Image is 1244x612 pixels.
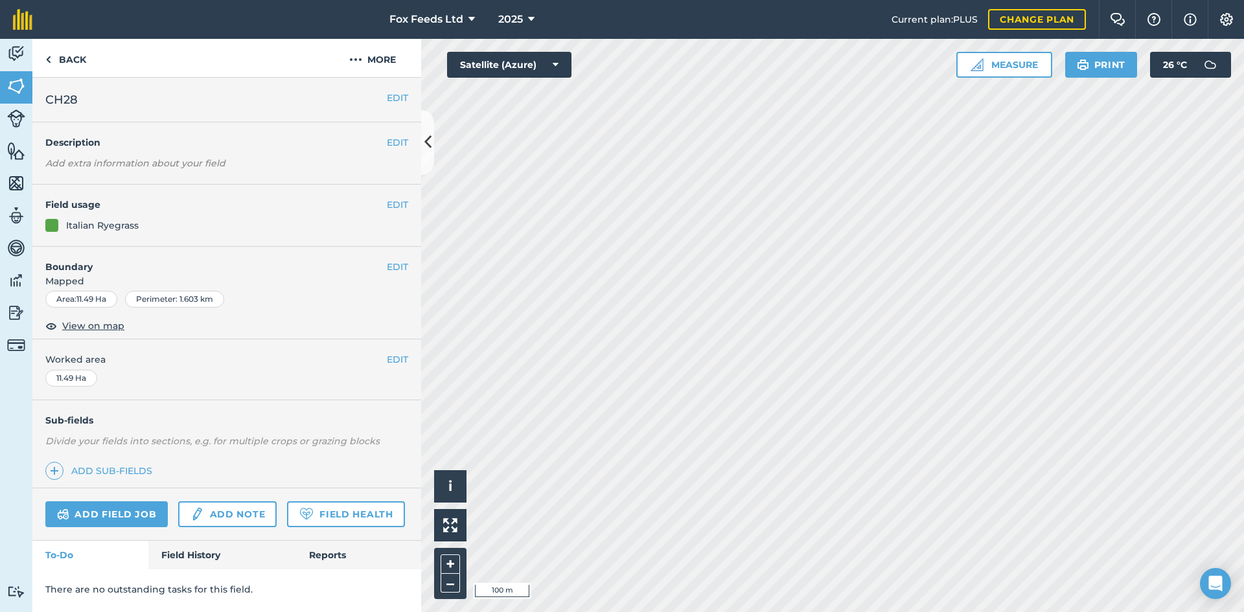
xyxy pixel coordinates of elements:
div: Italian Ryegrass [66,218,139,232]
button: EDIT [387,260,408,274]
span: Current plan : PLUS [892,12,978,27]
img: A cog icon [1219,13,1234,26]
img: svg+xml;base64,PD94bWwgdmVyc2lvbj0iMS4wIiBlbmNvZGluZz0idXRmLTgiPz4KPCEtLSBHZW5lcmF0b3I6IEFkb2JlIE... [7,44,25,63]
div: 11.49 Ha [45,370,97,387]
a: Add sub-fields [45,462,157,480]
h4: Description [45,135,408,150]
button: More [324,39,421,77]
img: Ruler icon [971,58,984,71]
p: There are no outstanding tasks for this field. [45,582,408,596]
a: Change plan [988,9,1086,30]
span: 26 ° C [1163,52,1187,78]
img: Two speech bubbles overlapping with the left bubble in the forefront [1110,13,1125,26]
img: svg+xml;base64,PHN2ZyB4bWxucz0iaHR0cDovL3d3dy53My5vcmcvMjAwMC9zdmciIHdpZHRoPSIxNyIgaGVpZ2h0PSIxNy... [1184,12,1197,27]
button: EDIT [387,198,408,212]
img: svg+xml;base64,PHN2ZyB4bWxucz0iaHR0cDovL3d3dy53My5vcmcvMjAwMC9zdmciIHdpZHRoPSI1NiIgaGVpZ2h0PSI2MC... [7,141,25,161]
a: Back [32,39,99,77]
img: svg+xml;base64,PD94bWwgdmVyc2lvbj0iMS4wIiBlbmNvZGluZz0idXRmLTgiPz4KPCEtLSBHZW5lcmF0b3I6IEFkb2JlIE... [57,506,69,522]
button: i [434,470,466,503]
span: CH28 [45,91,78,109]
img: svg+xml;base64,PHN2ZyB4bWxucz0iaHR0cDovL3d3dy53My5vcmcvMjAwMC9zdmciIHdpZHRoPSIyMCIgaGVpZ2h0PSIyNC... [349,52,362,67]
img: svg+xml;base64,PD94bWwgdmVyc2lvbj0iMS4wIiBlbmNvZGluZz0idXRmLTgiPz4KPCEtLSBHZW5lcmF0b3I6IEFkb2JlIE... [7,336,25,354]
img: svg+xml;base64,PD94bWwgdmVyc2lvbj0iMS4wIiBlbmNvZGluZz0idXRmLTgiPz4KPCEtLSBHZW5lcmF0b3I6IEFkb2JlIE... [7,303,25,323]
a: Add note [178,501,277,527]
img: svg+xml;base64,PD94bWwgdmVyc2lvbj0iMS4wIiBlbmNvZGluZz0idXRmLTgiPz4KPCEtLSBHZW5lcmF0b3I6IEFkb2JlIE... [1197,52,1223,78]
img: svg+xml;base64,PD94bWwgdmVyc2lvbj0iMS4wIiBlbmNvZGluZz0idXRmLTgiPz4KPCEtLSBHZW5lcmF0b3I6IEFkb2JlIE... [7,585,25,598]
button: 26 °C [1150,52,1231,78]
img: svg+xml;base64,PD94bWwgdmVyc2lvbj0iMS4wIiBlbmNvZGluZz0idXRmLTgiPz4KPCEtLSBHZW5lcmF0b3I6IEFkb2JlIE... [7,271,25,290]
a: Reports [296,541,421,569]
h4: Boundary [32,247,387,274]
img: svg+xml;base64,PD94bWwgdmVyc2lvbj0iMS4wIiBlbmNvZGluZz0idXRmLTgiPz4KPCEtLSBHZW5lcmF0b3I6IEFkb2JlIE... [7,206,25,225]
span: i [448,478,452,494]
button: EDIT [387,135,408,150]
span: 2025 [498,12,523,27]
h4: Field usage [45,198,387,212]
button: EDIT [387,352,408,367]
em: Add extra information about your field [45,157,225,169]
button: + [441,554,460,574]
span: Worked area [45,352,408,367]
button: Satellite (Azure) [447,52,571,78]
a: Add field job [45,501,168,527]
button: Print [1065,52,1138,78]
a: Field Health [287,501,404,527]
div: Open Intercom Messenger [1200,568,1231,599]
button: – [441,574,460,593]
em: Divide your fields into sections, e.g. for multiple crops or grazing blocks [45,435,380,447]
button: Measure [956,52,1052,78]
button: View on map [45,318,124,334]
img: svg+xml;base64,PHN2ZyB4bWxucz0iaHR0cDovL3d3dy53My5vcmcvMjAwMC9zdmciIHdpZHRoPSIxOSIgaGVpZ2h0PSIyNC... [1077,57,1089,73]
img: svg+xml;base64,PD94bWwgdmVyc2lvbj0iMS4wIiBlbmNvZGluZz0idXRmLTgiPz4KPCEtLSBHZW5lcmF0b3I6IEFkb2JlIE... [7,238,25,258]
a: To-Do [32,541,148,569]
img: svg+xml;base64,PHN2ZyB4bWxucz0iaHR0cDovL3d3dy53My5vcmcvMjAwMC9zdmciIHdpZHRoPSIxNCIgaGVpZ2h0PSIyNC... [50,463,59,479]
img: svg+xml;base64,PD94bWwgdmVyc2lvbj0iMS4wIiBlbmNvZGluZz0idXRmLTgiPz4KPCEtLSBHZW5lcmF0b3I6IEFkb2JlIE... [7,109,25,128]
img: fieldmargin Logo [13,9,32,30]
img: svg+xml;base64,PHN2ZyB4bWxucz0iaHR0cDovL3d3dy53My5vcmcvMjAwMC9zdmciIHdpZHRoPSIxOCIgaGVpZ2h0PSIyNC... [45,318,57,334]
a: Field History [148,541,295,569]
img: svg+xml;base64,PHN2ZyB4bWxucz0iaHR0cDovL3d3dy53My5vcmcvMjAwMC9zdmciIHdpZHRoPSI5IiBoZWlnaHQ9IjI0Ii... [45,52,51,67]
h4: Sub-fields [32,413,421,427]
img: svg+xml;base64,PHN2ZyB4bWxucz0iaHR0cDovL3d3dy53My5vcmcvMjAwMC9zdmciIHdpZHRoPSI1NiIgaGVpZ2h0PSI2MC... [7,174,25,193]
img: svg+xml;base64,PD94bWwgdmVyc2lvbj0iMS4wIiBlbmNvZGluZz0idXRmLTgiPz4KPCEtLSBHZW5lcmF0b3I6IEFkb2JlIE... [190,506,204,522]
span: View on map [62,319,124,333]
button: EDIT [387,91,408,105]
span: Mapped [32,274,421,288]
div: Perimeter : 1.603 km [125,291,224,308]
div: Area : 11.49 Ha [45,291,117,308]
img: svg+xml;base64,PHN2ZyB4bWxucz0iaHR0cDovL3d3dy53My5vcmcvMjAwMC9zdmciIHdpZHRoPSI1NiIgaGVpZ2h0PSI2MC... [7,76,25,96]
img: A question mark icon [1146,13,1162,26]
img: Four arrows, one pointing top left, one top right, one bottom right and the last bottom left [443,518,457,532]
span: Fox Feeds Ltd [389,12,463,27]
